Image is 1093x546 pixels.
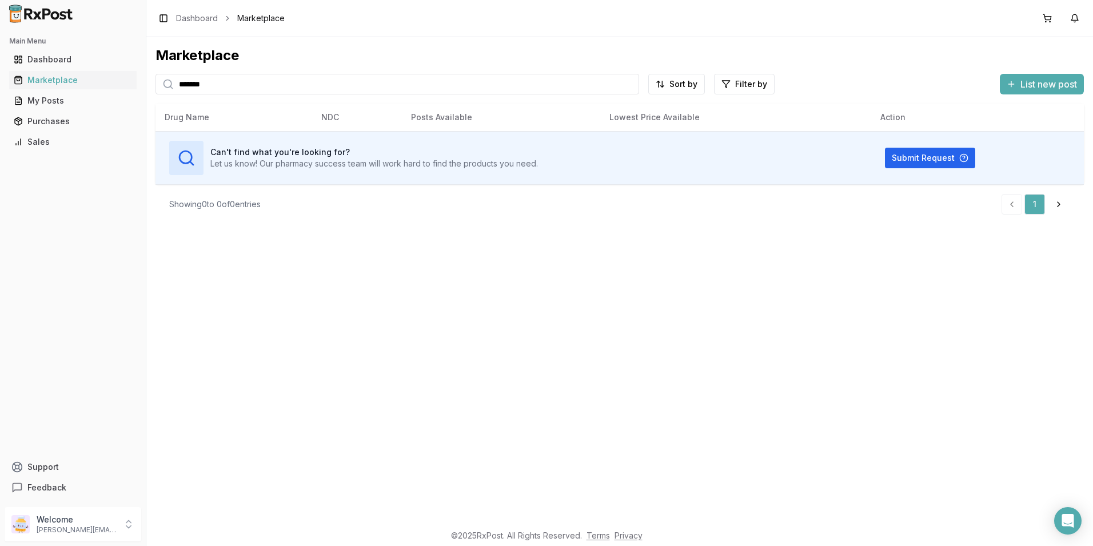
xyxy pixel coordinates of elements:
[714,74,775,94] button: Filter by
[587,531,610,540] a: Terms
[9,132,137,152] a: Sales
[169,199,261,210] div: Showing 0 to 0 of 0 entries
[210,158,538,169] p: Let us know! Our pharmacy success team will work hard to find the products you need.
[871,104,1084,131] th: Action
[176,13,285,24] nav: breadcrumb
[237,13,285,24] span: Marketplace
[9,49,137,70] a: Dashboard
[312,104,402,131] th: NDC
[9,90,137,111] a: My Posts
[37,525,116,535] p: [PERSON_NAME][EMAIL_ADDRESS][DOMAIN_NAME]
[176,13,218,24] a: Dashboard
[1002,194,1070,215] nav: pagination
[5,5,78,23] img: RxPost Logo
[14,116,132,127] div: Purchases
[600,104,871,131] th: Lowest Price Available
[37,514,116,525] p: Welcome
[735,78,767,90] span: Filter by
[648,74,705,94] button: Sort by
[5,92,141,110] button: My Posts
[210,147,538,158] h3: Can't find what you're looking for?
[9,111,137,132] a: Purchases
[402,104,600,131] th: Posts Available
[9,70,137,90] a: Marketplace
[14,74,132,86] div: Marketplace
[27,482,66,493] span: Feedback
[885,148,975,168] button: Submit Request
[14,54,132,65] div: Dashboard
[1024,194,1045,215] a: 1
[5,457,141,477] button: Support
[669,78,697,90] span: Sort by
[615,531,643,540] a: Privacy
[14,95,132,106] div: My Posts
[1054,507,1082,535] div: Open Intercom Messenger
[14,136,132,148] div: Sales
[5,71,141,89] button: Marketplace
[5,50,141,69] button: Dashboard
[5,112,141,130] button: Purchases
[11,515,30,533] img: User avatar
[1020,77,1077,91] span: List new post
[5,477,141,498] button: Feedback
[155,46,1084,65] div: Marketplace
[155,104,312,131] th: Drug Name
[1000,74,1084,94] button: List new post
[1047,194,1070,215] a: Go to next page
[9,37,137,46] h2: Main Menu
[5,133,141,151] button: Sales
[1000,80,1084,91] a: List new post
